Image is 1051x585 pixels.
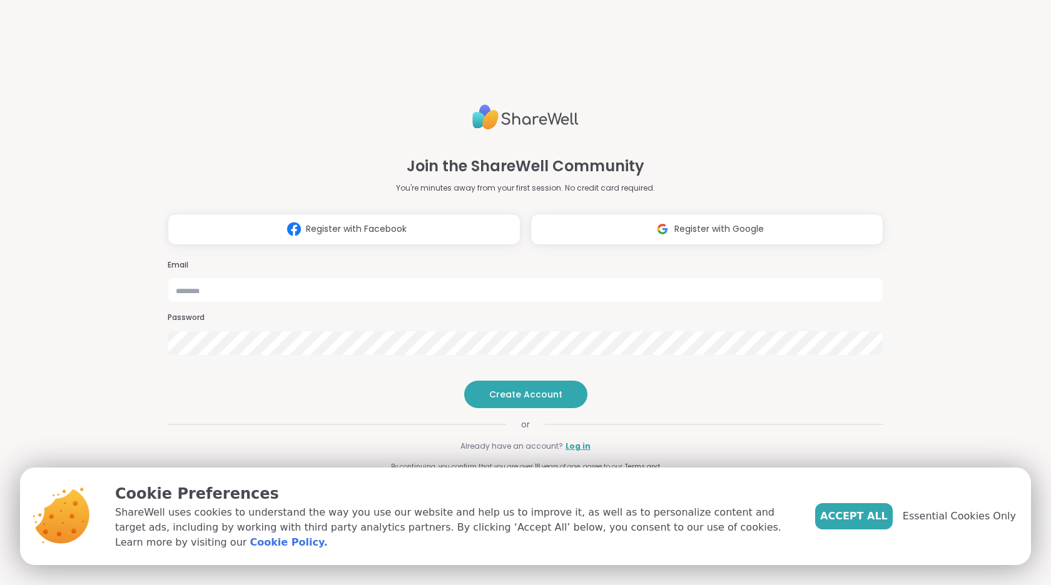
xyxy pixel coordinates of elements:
span: Essential Cookies Only [903,509,1016,524]
span: Register with Facebook [306,222,407,236]
button: Accept All [815,503,893,529]
span: Register with Google [674,222,764,236]
span: Create Account [489,388,562,401]
p: ShareWell uses cookies to understand the way you use our website and help us to improve it, as we... [115,505,795,550]
a: Cookie Policy. [250,535,327,550]
button: Create Account [464,381,587,408]
span: Already have an account? [460,441,563,452]
span: By continuing, you confirm that you are over 18 years of age, agree to our [391,462,622,471]
img: ShareWell Logo [472,99,579,135]
button: Register with Google [531,214,883,245]
a: Log in [566,441,591,452]
span: Accept All [820,509,888,524]
h3: Email [168,260,883,271]
h1: Join the ShareWell Community [407,155,644,177]
p: Cookie Preferences [115,482,795,505]
span: or [506,418,545,431]
img: ShareWell Logomark [651,217,674,241]
p: You're minutes away from your first session. No credit card required. [396,182,655,194]
button: Register with Facebook [168,214,520,245]
img: ShareWell Logomark [282,217,306,241]
h3: Password [168,312,883,323]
